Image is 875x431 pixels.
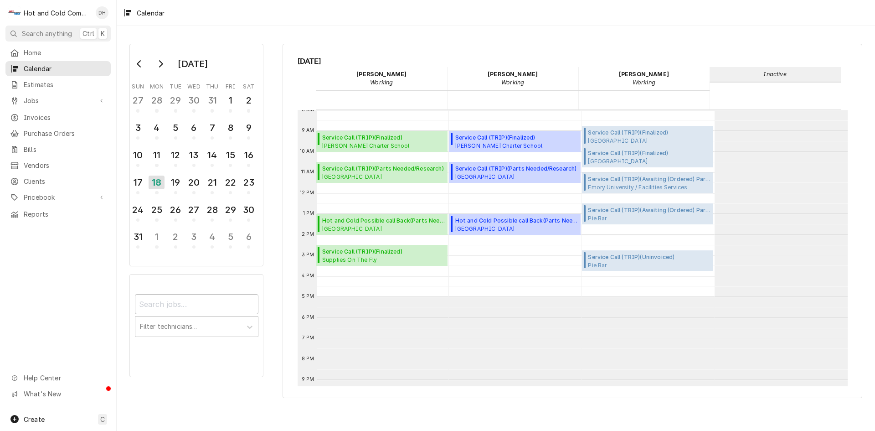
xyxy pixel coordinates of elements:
[299,251,317,259] span: 3 PM
[322,134,445,142] span: Service Call (TRIP) ( Finalized )
[131,176,145,189] div: 17
[169,230,183,244] div: 2
[322,225,445,232] span: [GEOGRAPHIC_DATA] Dining, [GEOGRAPHIC_DATA], [GEOGRAPHIC_DATA]
[582,203,714,224] div: Service Call (TRIP)(Awaiting (Ordered) Parts)Pie BarPie Bar Woodstock / [STREET_ADDRESS]
[633,79,655,86] em: Working
[169,176,183,189] div: 19
[322,248,445,256] span: Service Call (TRIP) ( Finalized )
[316,162,448,183] div: Service Call (TRIP)(Parts Needed/Research)[GEOGRAPHIC_DATA]Dining, [GEOGRAPHIC_DATA], [GEOGRAPHIC...
[205,176,219,189] div: 21
[221,80,240,91] th: Friday
[205,121,219,135] div: 7
[82,29,94,38] span: Ctrl
[5,386,111,401] a: Go to What's New
[449,214,581,235] div: Hot and Cold Possible call Back(Parts Needed/Research)[GEOGRAPHIC_DATA]Dining, [GEOGRAPHIC_DATA],...
[5,26,111,42] button: Search anythingCtrlK
[298,148,317,155] span: 10 AM
[455,134,578,142] span: Service Call (TRIP) ( Finalized )
[299,127,317,134] span: 9 AM
[24,64,106,73] span: Calendar
[131,121,145,135] div: 3
[135,294,258,314] input: Search jobs...
[588,149,688,157] span: Service Call (TRIP) ( Finalized )
[131,93,145,107] div: 27
[322,217,445,225] span: Hot and Cold Possible call Back ( Parts Needed/Research )
[588,214,710,222] span: Pie Bar Pie Bar Woodstock / [STREET_ADDRESS]
[187,176,201,189] div: 20
[299,231,317,238] span: 2 PM
[588,137,688,144] span: [GEOGRAPHIC_DATA] [STREET_ADDRESS][PERSON_NAME]
[169,148,183,162] div: 12
[5,370,111,385] a: Go to Help Center
[223,148,237,162] div: 15
[316,245,448,266] div: [Service] Service Call (TRIP) Supplies On The Fly 222 Chastain Meadows Ct,, Kennesaw, GA 30144 ID...
[223,203,237,217] div: 29
[588,129,688,137] span: Service Call (TRIP) ( Finalized )
[316,214,448,235] div: [Service] Hot and Cold Possible call Back Oglethorpe University Dining, Atlanta, ga ID: JOB-948 S...
[223,121,237,135] div: 8
[131,230,145,244] div: 31
[24,80,106,89] span: Estimates
[582,146,714,167] div: [Service] Service Call (TRIP) Hampton Inn 116 Clairmont Ave., Decatur, GA 30030 ID: JOB-855 Statu...
[710,67,841,81] div: undefined - Inactive
[455,217,578,225] span: Hot and Cold Possible call Back ( Parts Needed/Research )
[242,176,256,189] div: 23
[316,131,448,152] div: Service Call (TRIP)(Finalized)[PERSON_NAME] Charter SchoolHigh School / [STREET_ADDRESS][PERSON_N...
[205,230,219,244] div: 4
[24,192,93,202] span: Pricebook
[205,93,219,107] div: 31
[5,126,111,141] a: Purchase Orders
[588,253,690,261] span: Service Call (TRIP) ( Uninvoiced )
[316,245,448,266] div: Service Call (TRIP)(Finalized)Supplies On The Fly[STREET_ADDRESS][PERSON_NAME][PERSON_NAME]
[455,142,578,149] span: [PERSON_NAME] Charter School High School / [STREET_ADDRESS][PERSON_NAME]
[5,207,111,222] a: Reports
[455,173,578,180] span: [GEOGRAPHIC_DATA] Dining, [GEOGRAPHIC_DATA], [GEOGRAPHIC_DATA]
[130,57,149,71] button: Go to previous month
[582,250,714,271] div: [Service] Service Call (TRIP) Pie Bar Pie Bar Marietta / 60 Powder Springs St, Marietta, GA 30060...
[5,61,111,76] a: Calendar
[5,77,111,92] a: Estimates
[24,177,106,186] span: Clients
[131,148,145,162] div: 10
[299,272,317,280] span: 4 PM
[242,148,256,162] div: 16
[129,274,263,377] div: Calendar Filters
[449,162,581,183] div: [Service] Service Call (TRIP) Oglethorpe University Dining, Atlanta, ga ID: JOB-955 Status: Parts...
[223,176,237,189] div: 22
[24,8,91,18] div: Hot and Cold Commercial Kitchens, Inc.
[24,129,106,138] span: Purchase Orders
[169,93,183,107] div: 29
[151,57,170,71] button: Go to next month
[8,6,21,19] div: H
[301,210,317,217] span: 1 PM
[488,71,538,78] strong: [PERSON_NAME]
[24,373,105,383] span: Help Center
[322,165,445,173] span: Service Call (TRIP) ( Parts Needed/Research )
[5,93,111,108] a: Go to Jobs
[299,314,317,321] span: 6 PM
[5,190,111,205] a: Go to Pricebook
[578,67,710,90] div: Jason Thomason - Working
[449,131,581,152] div: [Service] Service Call (TRIP) Charles Drew Charter School High School / 300 Eva Davis Way SE, Atl...
[223,93,237,107] div: 1
[135,286,258,347] div: Calendar Filters
[300,334,317,342] span: 7 PM
[447,67,578,90] div: David Harris - Working
[187,148,201,162] div: 13
[455,225,578,232] span: [GEOGRAPHIC_DATA] Dining, [GEOGRAPHIC_DATA], [GEOGRAPHIC_DATA]
[5,45,111,60] a: Home
[8,6,21,19] div: Hot and Cold Commercial Kitchens, Inc.'s Avatar
[242,203,256,217] div: 30
[149,176,165,189] div: 18
[299,376,317,383] span: 9 PM
[205,148,219,162] div: 14
[5,174,111,189] a: Clients
[149,93,164,107] div: 28
[299,168,317,176] span: 11 AM
[370,79,393,86] em: Working
[185,80,203,91] th: Wednesday
[356,71,407,78] strong: [PERSON_NAME]
[24,48,106,57] span: Home
[240,80,258,91] th: Saturday
[149,121,164,135] div: 4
